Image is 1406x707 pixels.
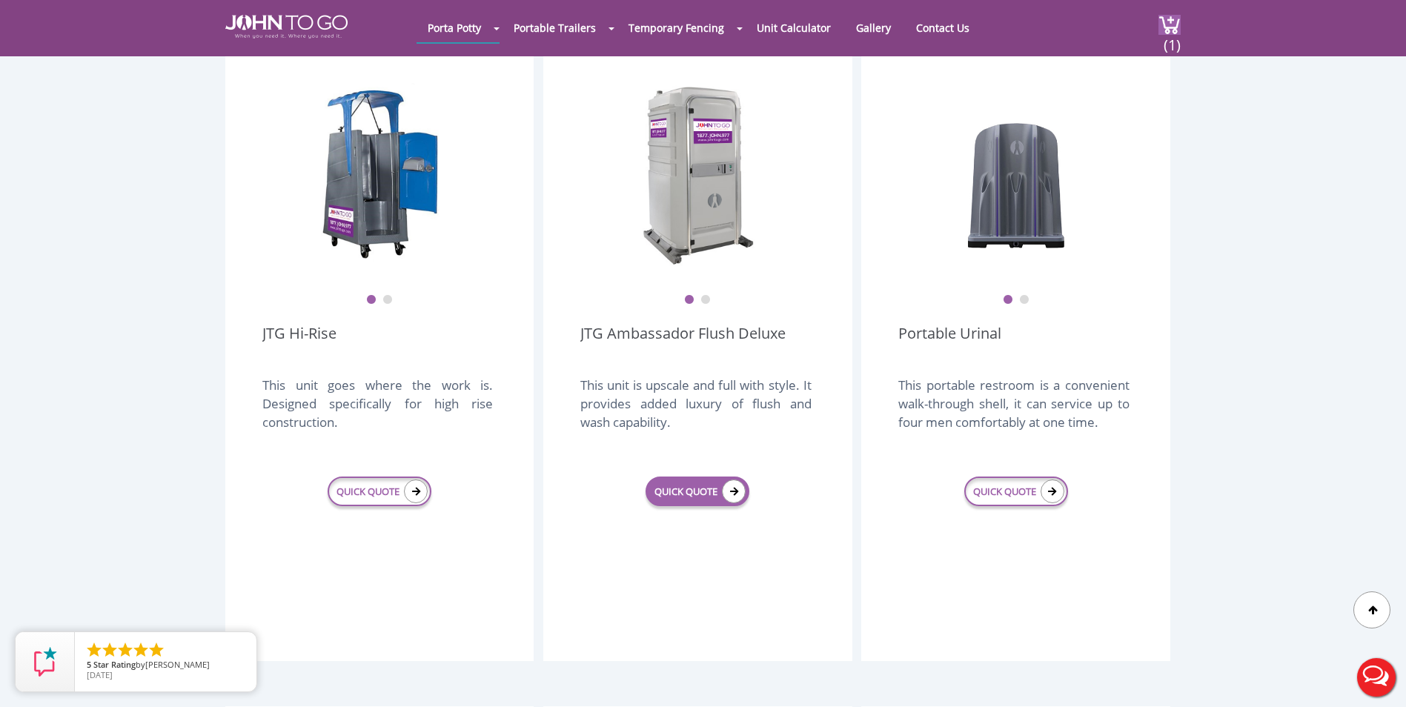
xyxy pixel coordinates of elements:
[262,376,493,447] div: This unit goes where the work is. Designed specifically for high rise construction.
[1163,23,1181,55] span: (1)
[684,295,694,305] button: 1 of 2
[262,323,336,365] a: JTG Hi-Rise
[85,641,103,659] li: 
[116,641,134,659] li: 
[580,323,786,365] a: JTG Ambassador Flush Deluxe
[617,13,735,42] a: Temporary Fencing
[646,477,749,506] a: QUICK QUOTE
[898,376,1129,447] div: This portable restroom is a convenient walk-through shell, it can service up to four men comforta...
[503,13,607,42] a: Portable Trailers
[147,641,165,659] li: 
[30,647,60,677] img: Review Rating
[746,13,842,42] a: Unit Calculator
[225,15,348,39] img: JOHN to go
[700,295,711,305] button: 2 of 2
[905,13,981,42] a: Contact Us
[321,83,440,268] img: JTG Hi-Rise Unit
[1158,15,1181,35] img: cart a
[957,83,1075,268] img: urinal unit 1
[382,295,393,305] button: 2 of 2
[145,659,210,670] span: [PERSON_NAME]
[1019,295,1029,305] button: 2 of 2
[964,477,1068,506] a: QUICK QUOTE
[417,13,492,42] a: Porta Potty
[580,376,811,447] div: This unit is upscale and full with style. It provides added luxury of flush and wash capability.
[87,660,245,671] span: by
[1347,648,1406,707] button: Live Chat
[328,477,431,506] a: QUICK QUOTE
[87,659,91,670] span: 5
[845,13,902,42] a: Gallery
[1003,295,1013,305] button: 1 of 2
[898,323,1001,365] a: Portable Urinal
[132,641,150,659] li: 
[93,659,136,670] span: Star Rating
[87,669,113,680] span: [DATE]
[101,641,119,659] li: 
[366,295,377,305] button: 1 of 2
